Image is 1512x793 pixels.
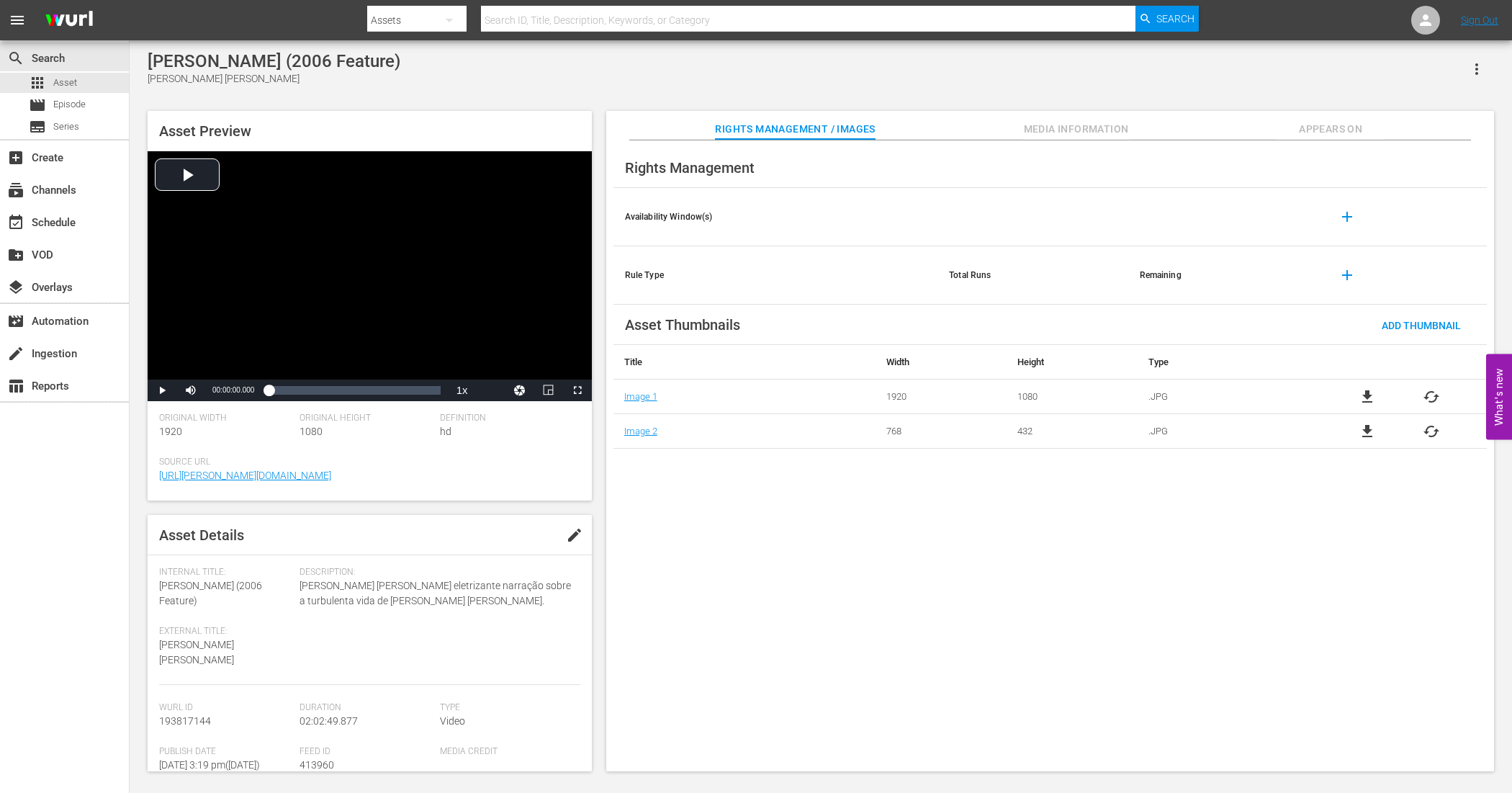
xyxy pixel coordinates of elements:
[159,580,262,606] span: [PERSON_NAME] (2006 Feature)
[300,715,358,727] span: 02:02:49.877
[625,159,755,176] span: Rights Management
[53,120,79,134] span: Series
[148,380,176,401] button: Play
[876,380,1007,414] td: 1920
[7,279,24,296] span: layers
[300,702,433,714] span: Duration
[1486,354,1512,439] button: Open Feedback Widget
[269,386,440,395] div: Progress Bar
[613,188,938,246] th: Availability Window(s)
[1370,320,1472,331] span: Add Thumbnail
[505,380,534,401] button: Jump To Time
[534,380,563,401] button: Picture-in-Picture
[7,345,24,362] span: Ingestion
[563,380,592,401] button: Fullscreen
[159,702,292,714] span: Wurl Id
[7,246,24,264] span: create_new_folder
[148,51,400,71] div: [PERSON_NAME] (2006 Feature)
[1338,266,1356,284] span: add
[29,97,46,114] span: Episode
[624,426,657,436] a: Image 2
[300,426,323,437] span: 1080
[613,246,938,305] th: Rule Type
[159,470,331,481] a: [URL][PERSON_NAME][DOMAIN_NAME]
[1138,414,1313,449] td: .JPG
[1156,6,1194,32] span: Search
[1138,380,1313,414] td: .JPG
[159,527,244,544] span: Asset Details
[159,413,292,424] span: Original Width
[876,345,1007,380] th: Width
[300,759,334,771] span: 413960
[159,746,292,758] span: Publish Date
[159,122,251,140] span: Asset Preview
[159,715,211,727] span: 193817144
[1461,14,1498,26] a: Sign Out
[159,567,292,578] span: Internal Title:
[300,578,573,609] span: [PERSON_NAME] [PERSON_NAME] eletrizante narração sobre a turbulenta vida de [PERSON_NAME] [PERSON...
[440,715,465,727] span: Video
[7,50,24,67] span: search
[440,426,451,437] span: hd
[7,182,24,199] span: subscriptions
[300,746,433,758] span: Feed ID
[625,316,740,333] span: Asset Thumbnails
[29,118,46,135] span: Series
[159,426,182,437] span: 1920
[212,386,254,394] span: 00:00:00.000
[300,413,433,424] span: Original Height
[1423,423,1440,440] button: cached
[1138,345,1313,380] th: Type
[1423,388,1440,406] button: cached
[1330,200,1364,234] button: add
[440,702,573,714] span: Type
[1007,414,1138,449] td: 432
[1007,345,1138,380] th: Height
[300,567,573,578] span: Description:
[9,12,26,29] span: menu
[1330,258,1364,292] button: add
[53,97,86,112] span: Episode
[1135,6,1199,32] button: Search
[1359,388,1376,406] a: file_download
[715,120,875,138] span: Rights Management / Images
[448,380,477,401] button: Playback Rate
[613,345,876,380] th: Title
[7,377,24,395] span: Reports
[440,746,573,758] span: Media Credit
[29,74,46,91] span: Asset
[1370,312,1472,338] button: Add Thumbnail
[937,246,1128,305] th: Total Runs
[440,413,573,424] span: Definition
[159,626,292,637] span: External Title:
[7,313,24,330] span: movie_filter
[1277,120,1385,138] span: Appears On
[159,759,260,771] span: [DATE] 3:19 pm ( [DATE] )
[1359,423,1376,440] a: file_download
[7,214,24,231] span: event_available
[148,71,400,86] div: [PERSON_NAME] [PERSON_NAME]
[176,380,205,401] button: Mute
[1338,208,1356,225] span: add
[159,639,234,666] span: [PERSON_NAME] [PERSON_NAME]
[1022,120,1130,138] span: Media Information
[1007,380,1138,414] td: 1080
[35,4,104,37] img: ans4CAIJ8jUAAAAAAAAAAAAAAAAAAAAAAAAgQb4GAAAAAAAAAAAAAAAAAAAAAAAAJMjXAAAAAAAAAAAAAAAAAAAAAAAAgAT5G...
[876,414,1007,449] td: 768
[53,76,77,90] span: Asset
[1128,246,1318,305] th: Remaining
[159,457,573,468] span: Source Url
[624,391,657,402] a: Image 1
[7,149,24,166] span: Create
[566,527,583,544] span: edit
[557,518,592,552] button: edit
[148,151,592,401] div: Video Player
